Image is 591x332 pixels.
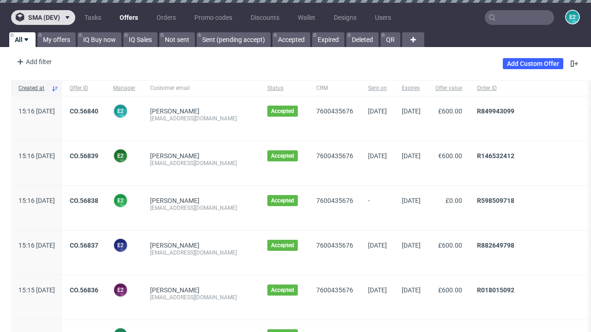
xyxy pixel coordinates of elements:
[369,10,397,25] a: Users
[18,197,55,204] span: 15:16 [DATE]
[150,242,199,249] a: [PERSON_NAME]
[114,239,127,252] figcaption: e2
[70,286,98,294] a: CO.56836
[70,107,98,115] a: CO.56840
[312,32,344,47] a: Expired
[114,194,127,207] figcaption: e2
[18,242,55,249] span: 15:16 [DATE]
[113,84,135,92] span: Manager
[346,32,379,47] a: Deleted
[328,10,362,25] a: Designs
[438,107,462,115] span: £600.00
[271,197,294,204] span: Accepted
[18,286,55,294] span: 15:15 [DATE]
[150,204,253,212] div: [EMAIL_ADDRESS][DOMAIN_NAME]
[271,107,294,115] span: Accepted
[477,242,514,249] a: R882649798
[70,152,98,160] a: CO.56839
[150,115,253,122] div: [EMAIL_ADDRESS][DOMAIN_NAME]
[316,197,353,204] a: 7600435676
[13,54,54,69] div: Add filter
[316,152,353,160] a: 7600435676
[189,10,238,25] a: Promo codes
[477,107,514,115] a: R849943099
[380,32,400,47] a: QR
[316,107,353,115] a: 7600435676
[368,152,387,160] span: [DATE]
[402,107,421,115] span: [DATE]
[368,107,387,115] span: [DATE]
[197,32,271,47] a: Sent (pending accept)
[150,197,199,204] a: [PERSON_NAME]
[245,10,285,25] a: Discounts
[150,152,199,160] a: [PERSON_NAME]
[402,197,421,204] span: [DATE]
[18,107,55,115] span: 15:16 [DATE]
[368,286,387,294] span: [DATE]
[438,286,462,294] span: £600.00
[11,10,75,25] button: sma (dev)
[368,197,387,219] span: -
[70,197,98,204] a: CO.56838
[18,84,48,92] span: Created at
[435,84,462,92] span: Offer value
[402,286,421,294] span: [DATE]
[28,14,60,21] span: sma (dev)
[37,32,76,47] a: My offers
[9,32,36,47] a: All
[150,249,253,256] div: [EMAIL_ADDRESS][DOMAIN_NAME]
[123,32,157,47] a: IQ Sales
[271,152,294,160] span: Accepted
[477,84,575,92] span: Order ID
[446,197,462,204] span: £0.00
[70,242,98,249] a: CO.56837
[316,84,353,92] span: CRM
[114,284,127,296] figcaption: e2
[477,286,514,294] a: R018015092
[78,32,121,47] a: IQ Buy now
[477,152,514,160] a: R146532412
[114,149,127,162] figcaption: e2
[438,242,462,249] span: £600.00
[150,286,199,294] a: [PERSON_NAME]
[566,11,579,24] figcaption: e2
[438,152,462,160] span: €600.00
[79,10,107,25] a: Tasks
[150,294,253,301] div: [EMAIL_ADDRESS][DOMAIN_NAME]
[368,84,387,92] span: Sent on
[292,10,321,25] a: Wallet
[272,32,310,47] a: Accepted
[271,286,294,294] span: Accepted
[114,10,144,25] a: Offers
[316,286,353,294] a: 7600435676
[267,84,302,92] span: Status
[70,84,98,92] span: Offer ID
[18,152,55,160] span: 15:16 [DATE]
[114,105,127,118] figcaption: e2
[368,242,387,249] span: [DATE]
[150,107,199,115] a: [PERSON_NAME]
[150,84,253,92] span: Customer email
[150,160,253,167] div: [EMAIL_ADDRESS][DOMAIN_NAME]
[159,32,195,47] a: Not sent
[402,242,421,249] span: [DATE]
[402,152,421,160] span: [DATE]
[503,58,563,69] a: Add Custom Offer
[316,242,353,249] a: 7600435676
[271,242,294,249] span: Accepted
[402,84,421,92] span: Expires
[151,10,181,25] a: Orders
[477,197,514,204] a: R598509718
